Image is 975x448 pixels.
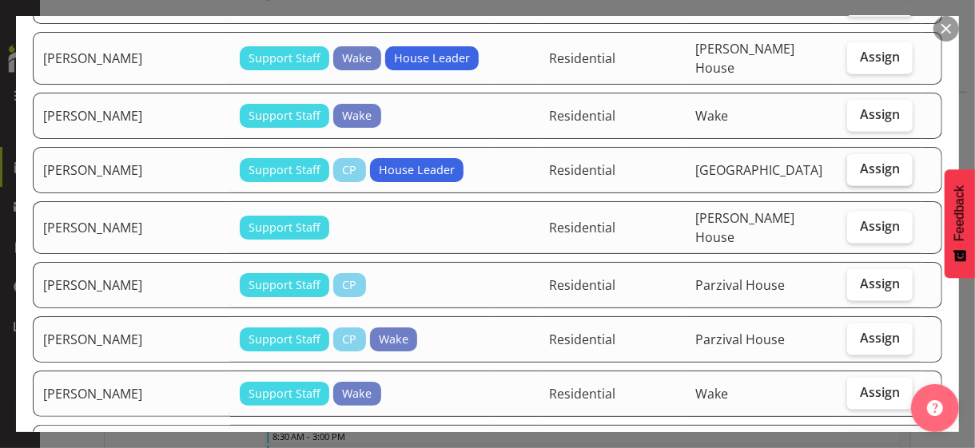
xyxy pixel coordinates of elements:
[249,385,320,402] span: Support Staff
[342,331,356,348] span: CP
[860,161,900,176] span: Assign
[549,161,615,179] span: Residential
[549,385,615,402] span: Residential
[953,185,967,241] span: Feedback
[33,32,230,85] td: [PERSON_NAME]
[549,50,615,67] span: Residential
[249,161,320,179] span: Support Staff
[342,161,356,179] span: CP
[695,161,822,179] span: [GEOGRAPHIC_DATA]
[549,331,615,348] span: Residential
[379,161,455,179] span: House Leader
[342,50,372,67] span: Wake
[33,262,230,308] td: [PERSON_NAME]
[945,169,975,278] button: Feedback - Show survey
[342,107,372,125] span: Wake
[33,201,230,254] td: [PERSON_NAME]
[695,40,794,77] span: [PERSON_NAME] House
[394,50,470,67] span: House Leader
[860,330,900,346] span: Assign
[249,276,320,294] span: Support Staff
[860,49,900,65] span: Assign
[379,331,408,348] span: Wake
[33,316,230,363] td: [PERSON_NAME]
[249,331,320,348] span: Support Staff
[860,106,900,122] span: Assign
[695,385,728,402] span: Wake
[342,385,372,402] span: Wake
[927,400,943,416] img: help-xxl-2.png
[860,218,900,234] span: Assign
[249,50,320,67] span: Support Staff
[695,276,785,294] span: Parzival House
[549,219,615,236] span: Residential
[695,107,728,125] span: Wake
[549,107,615,125] span: Residential
[33,147,230,193] td: [PERSON_NAME]
[33,93,230,139] td: [PERSON_NAME]
[549,276,615,294] span: Residential
[33,371,230,417] td: [PERSON_NAME]
[342,276,356,294] span: CP
[860,384,900,400] span: Assign
[695,209,794,246] span: [PERSON_NAME] House
[695,331,785,348] span: Parzival House
[860,276,900,291] span: Assign
[249,107,320,125] span: Support Staff
[249,219,320,236] span: Support Staff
